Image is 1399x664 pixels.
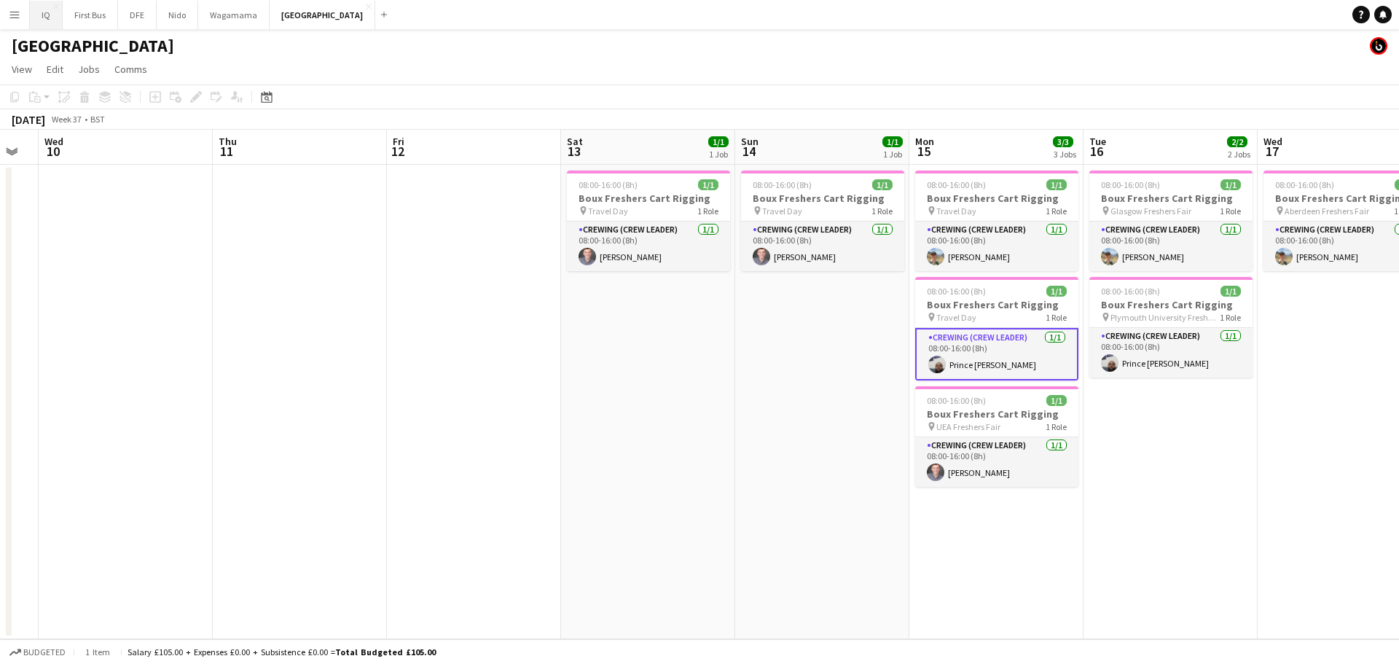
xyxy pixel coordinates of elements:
[216,143,237,160] span: 11
[1227,136,1247,147] span: 2/2
[936,421,1000,432] span: UEA Freshers Fair
[1089,328,1253,378] app-card-role: Crewing (Crew Leader)1/108:00-16:00 (8h)Prince [PERSON_NAME]
[579,179,638,190] span: 08:00-16:00 (8h)
[1089,171,1253,271] div: 08:00-16:00 (8h)1/1Boux Freshers Cart Rigging Glasgow Freshers Fair1 RoleCrewing (Crew Leader)1/1...
[915,171,1078,271] app-job-card: 08:00-16:00 (8h)1/1Boux Freshers Cart Rigging Travel Day1 RoleCrewing (Crew Leader)1/108:00-16:00...
[1046,395,1067,406] span: 1/1
[567,171,730,271] div: 08:00-16:00 (8h)1/1Boux Freshers Cart Rigging Travel Day1 RoleCrewing (Crew Leader)1/108:00-16:00...
[1101,286,1160,297] span: 08:00-16:00 (8h)
[42,143,63,160] span: 10
[1046,421,1067,432] span: 1 Role
[47,63,63,76] span: Edit
[48,114,85,125] span: Week 37
[1110,312,1220,323] span: Plymouth University Freshers Fair
[1089,298,1253,311] h3: Boux Freshers Cart Rigging
[30,1,63,29] button: IQ
[1261,143,1282,160] span: 17
[927,395,986,406] span: 08:00-16:00 (8h)
[12,35,174,57] h1: [GEOGRAPHIC_DATA]
[872,179,893,190] span: 1/1
[708,136,729,147] span: 1/1
[588,206,628,216] span: Travel Day
[1089,135,1106,148] span: Tue
[1263,135,1282,148] span: Wed
[871,206,893,216] span: 1 Role
[12,112,45,127] div: [DATE]
[697,206,718,216] span: 1 Role
[927,286,986,297] span: 08:00-16:00 (8h)
[12,63,32,76] span: View
[1087,143,1106,160] span: 16
[335,647,436,657] span: Total Budgeted £105.00
[709,149,728,160] div: 1 Job
[915,328,1078,380] app-card-role: Crewing (Crew Leader)1/108:00-16:00 (8h)Prince [PERSON_NAME]
[41,60,69,79] a: Edit
[114,63,147,76] span: Comms
[1089,192,1253,205] h3: Boux Freshers Cart Rigging
[739,143,759,160] span: 14
[1089,277,1253,378] app-job-card: 08:00-16:00 (8h)1/1Boux Freshers Cart Rigging Plymouth University Freshers Fair1 RoleCrewing (Cre...
[1220,286,1241,297] span: 1/1
[1285,206,1369,216] span: Aberdeen Freshers Fair
[219,135,237,148] span: Thu
[698,179,718,190] span: 1/1
[44,135,63,148] span: Wed
[915,222,1078,271] app-card-role: Crewing (Crew Leader)1/108:00-16:00 (8h)[PERSON_NAME]
[1220,206,1241,216] span: 1 Role
[6,60,38,79] a: View
[741,222,904,271] app-card-role: Crewing (Crew Leader)1/108:00-16:00 (8h)[PERSON_NAME]
[915,277,1078,380] app-job-card: 08:00-16:00 (8h)1/1Boux Freshers Cart Rigging Travel Day1 RoleCrewing (Crew Leader)1/108:00-16:00...
[1054,149,1076,160] div: 3 Jobs
[1089,222,1253,271] app-card-role: Crewing (Crew Leader)1/108:00-16:00 (8h)[PERSON_NAME]
[1101,179,1160,190] span: 08:00-16:00 (8h)
[927,179,986,190] span: 08:00-16:00 (8h)
[78,63,100,76] span: Jobs
[936,206,976,216] span: Travel Day
[1220,312,1241,323] span: 1 Role
[393,135,404,148] span: Fri
[23,647,66,657] span: Budgeted
[915,298,1078,311] h3: Boux Freshers Cart Rigging
[883,149,902,160] div: 1 Job
[936,312,976,323] span: Travel Day
[1046,312,1067,323] span: 1 Role
[1220,179,1241,190] span: 1/1
[1370,37,1387,55] app-user-avatar: Tim Bodenham
[915,437,1078,487] app-card-role: Crewing (Crew Leader)1/108:00-16:00 (8h)[PERSON_NAME]
[109,60,153,79] a: Comms
[913,143,934,160] span: 15
[762,206,802,216] span: Travel Day
[741,135,759,148] span: Sun
[1053,136,1073,147] span: 3/3
[915,407,1078,421] h3: Boux Freshers Cart Rigging
[1110,206,1191,216] span: Glasgow Freshers Fair
[915,135,934,148] span: Mon
[198,1,270,29] button: Wagamama
[80,647,115,657] span: 1 item
[567,135,583,148] span: Sat
[1046,286,1067,297] span: 1/1
[270,1,375,29] button: [GEOGRAPHIC_DATA]
[753,179,812,190] span: 08:00-16:00 (8h)
[915,192,1078,205] h3: Boux Freshers Cart Rigging
[565,143,583,160] span: 13
[391,143,404,160] span: 12
[72,60,106,79] a: Jobs
[63,1,118,29] button: First Bus
[1046,179,1067,190] span: 1/1
[1228,149,1250,160] div: 2 Jobs
[882,136,903,147] span: 1/1
[741,171,904,271] div: 08:00-16:00 (8h)1/1Boux Freshers Cart Rigging Travel Day1 RoleCrewing (Crew Leader)1/108:00-16:00...
[741,192,904,205] h3: Boux Freshers Cart Rigging
[915,386,1078,487] app-job-card: 08:00-16:00 (8h)1/1Boux Freshers Cart Rigging UEA Freshers Fair1 RoleCrewing (Crew Leader)1/108:0...
[1275,179,1334,190] span: 08:00-16:00 (8h)
[118,1,157,29] button: DFE
[90,114,105,125] div: BST
[567,222,730,271] app-card-role: Crewing (Crew Leader)1/108:00-16:00 (8h)[PERSON_NAME]
[1046,206,1067,216] span: 1 Role
[567,192,730,205] h3: Boux Freshers Cart Rigging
